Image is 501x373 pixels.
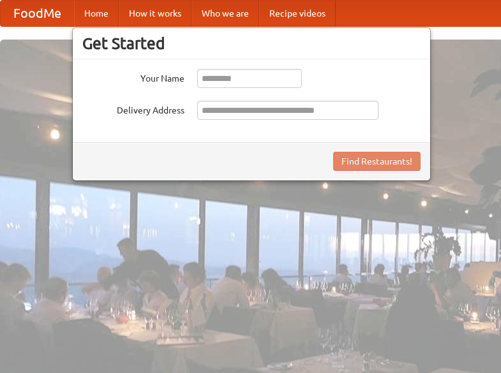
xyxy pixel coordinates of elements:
[82,34,421,53] h3: Get Started
[119,1,191,26] a: How it works
[82,101,184,117] label: Delivery Address
[333,152,421,171] button: Find Restaurants!
[259,1,336,26] a: Recipe videos
[191,1,259,26] a: Who we are
[74,1,119,26] a: Home
[1,1,74,26] a: FoodMe
[82,69,184,85] label: Your Name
